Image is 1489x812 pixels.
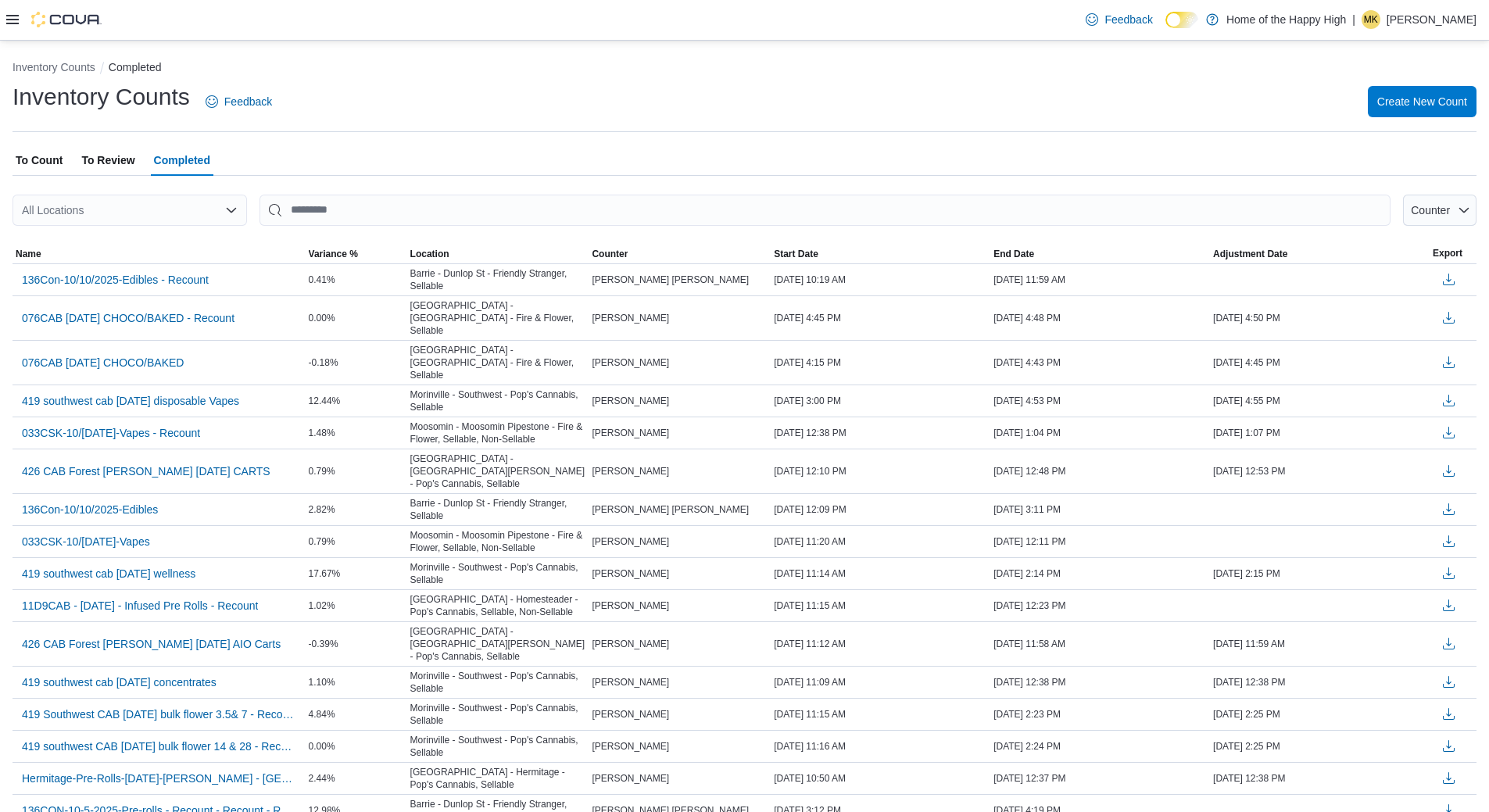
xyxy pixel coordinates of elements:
div: [DATE] 4:50 PM [1210,309,1430,327]
div: 0.00% [306,737,407,756]
button: Counter [589,245,771,263]
div: [DATE] 2:25 PM [1210,705,1430,724]
div: [DATE] 11:59 AM [990,270,1210,289]
input: Dark Mode [1165,12,1198,28]
div: [GEOGRAPHIC_DATA] - [GEOGRAPHIC_DATA][PERSON_NAME] - Pop's Cannabis, Sellable [407,449,589,493]
div: [DATE] 11:12 AM [771,635,990,653]
div: [DATE] 12:38 PM [771,424,990,442]
div: [DATE] 2:23 PM [990,705,1210,724]
span: To Review [81,145,134,176]
div: -0.18% [306,353,407,372]
div: 17.67% [306,564,407,583]
div: [DATE] 2:14 PM [990,564,1210,583]
span: [PERSON_NAME] [592,708,669,721]
span: MK [1364,10,1378,29]
button: End Date [990,245,1210,263]
button: Create New Count [1368,86,1476,117]
div: Barrie - Dunlop St - Friendly Stranger, Sellable [407,494,589,525]
span: [PERSON_NAME] [592,356,669,369]
input: This is a search bar. After typing your query, hit enter to filter the results lower in the page. [260,195,1391,226]
button: 033CSK-10/[DATE]-Vapes - Recount [16,421,206,445]
div: 2.44% [306,769,407,788]
span: [PERSON_NAME] [592,427,669,439]
span: 419 southwest CAB [DATE] bulk flower 14 & 28 - Recount [22,739,296,754]
img: Cova [31,12,102,27]
div: 0.00% [306,309,407,327]
div: [GEOGRAPHIC_DATA] - Hermitage - Pop's Cannabis, Sellable [407,763,589,794]
span: Name [16,248,41,260]
span: Completed [154,145,210,176]
button: 033CSK-10/[DATE]-Vapes [16,530,156,553]
button: Open list of options [225,204,238,216]
div: [DATE] 1:04 PM [990,424,1210,442]
span: Start Date [774,248,818,260]
div: [GEOGRAPHIC_DATA] - [GEOGRAPHIC_DATA] - Fire & Flower, Sellable [407,341,589,385]
span: To Count [16,145,63,176]
div: [DATE] 11:15 AM [771,705,990,724]
div: [DATE] 10:50 AM [771,769,990,788]
div: [DATE] 11:59 AM [1210,635,1430,653]
div: 4.84% [306,705,407,724]
div: Morinville - Southwest - Pop's Cannabis, Sellable [407,699,589,730]
div: 2.82% [306,500,407,519]
div: [DATE] 4:43 PM [990,353,1210,372]
span: Export [1433,247,1462,259]
div: [DATE] 12:38 PM [990,673,1210,692]
div: Barrie - Dunlop St - Friendly Stranger, Sellable [407,264,589,295]
span: 419 southwest cab [DATE] concentrates [22,674,217,690]
div: Morinville - Southwest - Pop's Cannabis, Sellable [407,385,589,417]
div: [GEOGRAPHIC_DATA] - [GEOGRAPHIC_DATA] - Fire & Flower, Sellable [407,296,589,340]
span: 076CAB [DATE] CHOCO/BAKED [22,355,184,370]
div: [DATE] 1:07 PM [1210,424,1430,442]
div: [DATE] 4:48 PM [990,309,1210,327]
span: Counter [592,248,628,260]
div: 1.48% [306,424,407,442]
div: Moosomin - Moosomin Pipestone - Fire & Flower, Sellable, Non-Sellable [407,526,589,557]
p: [PERSON_NAME] [1387,10,1476,29]
div: [DATE] 4:45 PM [771,309,990,327]
div: [DATE] 4:15 PM [771,353,990,372]
div: [DATE] 12:23 PM [990,596,1210,615]
button: Variance % [306,245,407,263]
button: 076CAB [DATE] CHOCO/BAKED - Recount [16,306,241,330]
div: -0.39% [306,635,407,653]
button: Counter [1403,195,1476,226]
button: 136Con-10/10/2025-Edibles [16,498,164,521]
span: Feedback [224,94,272,109]
div: [DATE] 4:53 PM [990,392,1210,410]
div: [DATE] 12:09 PM [771,500,990,519]
div: [DATE] 11:14 AM [771,564,990,583]
span: [PERSON_NAME] [592,676,669,689]
span: Create New Count [1377,94,1467,109]
span: 033CSK-10/[DATE]-Vapes - Recount [22,425,200,441]
span: Hermitage-Pre-Rolls-[DATE]-[PERSON_NAME] - [GEOGRAPHIC_DATA] - [GEOGRAPHIC_DATA] - Pop's Cannabis [22,771,296,786]
p: | [1352,10,1355,29]
span: 076CAB [DATE] CHOCO/BAKED - Recount [22,310,234,326]
div: [DATE] 3:11 PM [990,500,1210,519]
span: 426 CAB Forest [PERSON_NAME] [DATE] CARTS [22,463,270,479]
span: Feedback [1104,12,1152,27]
div: [DATE] 12:11 PM [990,532,1210,551]
span: [PERSON_NAME] [592,772,669,785]
h1: Inventory Counts [13,81,190,113]
div: [DATE] 3:00 PM [771,392,990,410]
span: 419 southwest cab [DATE] wellness [22,566,195,581]
div: [GEOGRAPHIC_DATA] - [GEOGRAPHIC_DATA][PERSON_NAME] - Pop's Cannabis, Sellable [407,622,589,666]
button: 136Con-10/10/2025-Edibles - Recount [16,268,215,292]
div: Morinville - Southwest - Pop's Cannabis, Sellable [407,731,589,762]
span: 136Con-10/10/2025-Edibles - Recount [22,272,209,288]
div: [DATE] 2:25 PM [1210,737,1430,756]
span: [PERSON_NAME] [PERSON_NAME] [592,274,749,286]
button: 11D9CAB - [DATE] - Infused Pre Rolls - Recount [16,594,264,617]
div: Morinville - Southwest - Pop's Cannabis, Sellable [407,558,589,589]
div: 0.41% [306,270,407,289]
button: 419 southwest cab [DATE] concentrates [16,671,223,694]
button: 426 CAB Forest [PERSON_NAME] [DATE] AIO Carts [16,632,287,656]
button: Inventory Counts [13,61,95,73]
span: [PERSON_NAME] [592,638,669,650]
div: [DATE] 4:55 PM [1210,392,1430,410]
span: [PERSON_NAME] [592,535,669,548]
div: [DATE] 12:37 PM [990,769,1210,788]
span: Variance % [309,248,358,260]
button: 419 southwest CAB [DATE] bulk flower 14 & 28 - Recount [16,735,302,758]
